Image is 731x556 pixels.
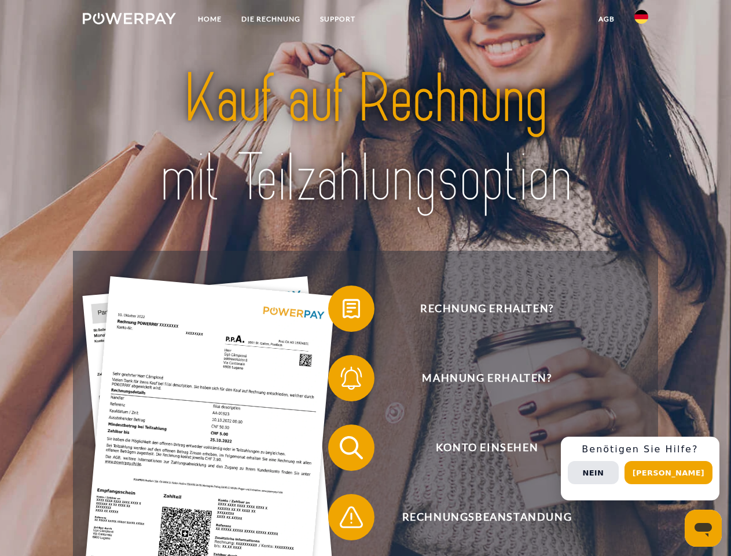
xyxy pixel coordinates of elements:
button: Rechnung erhalten? [328,286,629,332]
img: qb_bill.svg [337,294,366,323]
img: title-powerpay_de.svg [111,56,620,222]
img: logo-powerpay-white.svg [83,13,176,24]
button: Nein [568,461,619,484]
img: qb_search.svg [337,433,366,462]
img: de [634,10,648,24]
button: [PERSON_NAME] [625,461,712,484]
a: agb [589,9,625,30]
a: DIE RECHNUNG [232,9,310,30]
span: Konto einsehen [345,425,629,471]
button: Rechnungsbeanstandung [328,494,629,540]
button: Mahnung erhalten? [328,355,629,401]
a: Home [188,9,232,30]
button: Konto einsehen [328,425,629,471]
span: Rechnungsbeanstandung [345,494,629,540]
img: qb_warning.svg [337,503,366,532]
a: SUPPORT [310,9,365,30]
span: Rechnung erhalten? [345,286,629,332]
span: Mahnung erhalten? [345,355,629,401]
iframe: Button to launch messaging window [685,510,722,547]
img: qb_bell.svg [337,364,366,393]
h3: Benötigen Sie Hilfe? [568,444,712,455]
div: Schnellhilfe [561,437,719,500]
